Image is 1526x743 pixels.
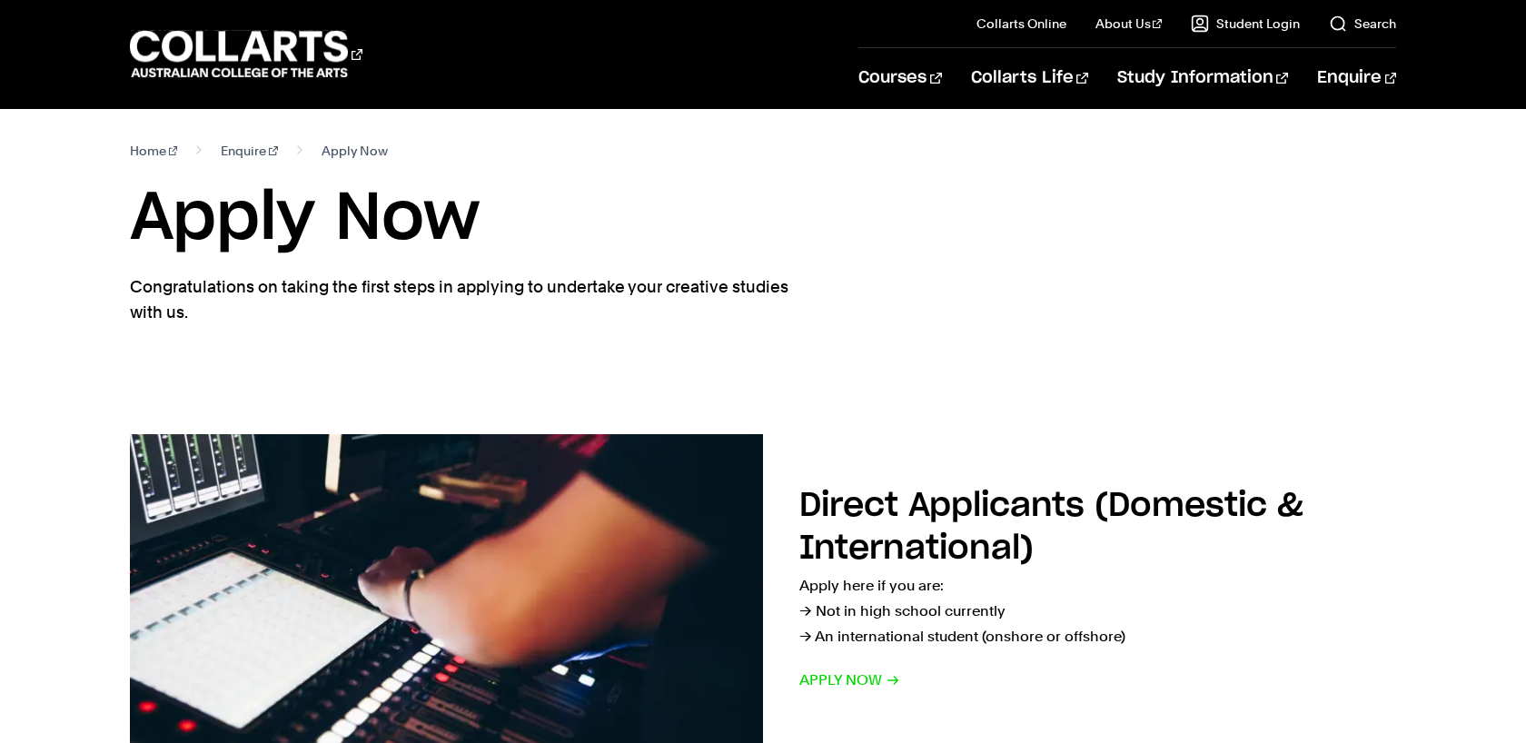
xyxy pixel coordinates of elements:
[971,48,1088,108] a: Collarts Life
[1117,48,1288,108] a: Study Information
[322,138,388,163] span: Apply Now
[799,668,900,693] span: Apply now
[130,28,362,80] div: Go to homepage
[130,274,793,325] p: Congratulations on taking the first steps in applying to undertake your creative studies with us.
[1329,15,1396,33] a: Search
[1317,48,1396,108] a: Enquire
[799,490,1303,565] h2: Direct Applicants (Domestic & International)
[130,138,178,163] a: Home
[976,15,1066,33] a: Collarts Online
[799,573,1396,649] p: Apply here if you are: → Not in high school currently → An international student (onshore or offs...
[1191,15,1300,33] a: Student Login
[1095,15,1163,33] a: About Us
[130,178,1396,260] h1: Apply Now
[221,138,278,163] a: Enquire
[858,48,941,108] a: Courses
